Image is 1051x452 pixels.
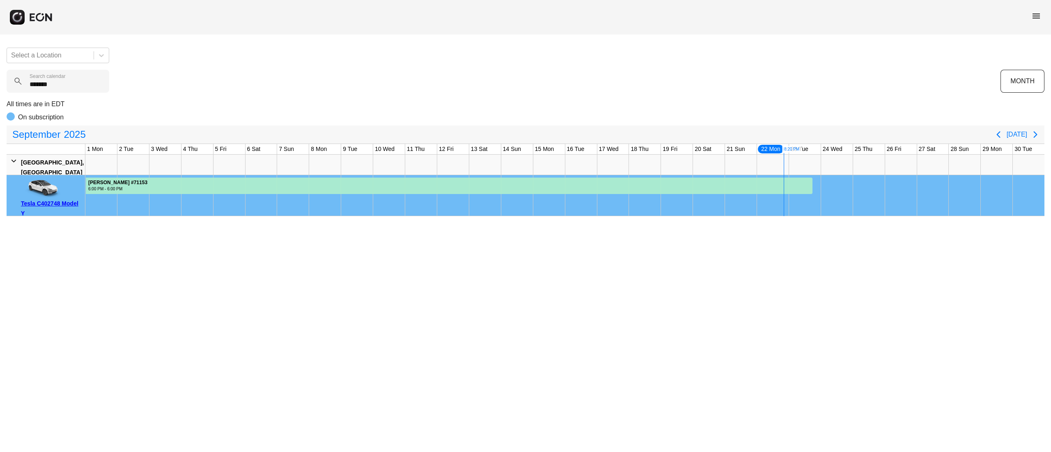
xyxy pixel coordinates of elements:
div: 21 Sun [725,144,746,154]
span: 2025 [62,126,87,143]
div: 3 Wed [149,144,169,154]
div: [GEOGRAPHIC_DATA], [GEOGRAPHIC_DATA] [21,158,84,177]
div: Rented for 30 days by Stanley Williams Current status is rental [85,175,813,194]
div: 8 Mon [309,144,328,154]
label: Search calendar [30,73,65,80]
div: 30 Tue [1013,144,1034,154]
div: 9 Tue [341,144,359,154]
div: 25 Thu [853,144,874,154]
div: 10 Wed [373,144,396,154]
p: All times are in EDT [7,99,1044,109]
div: 6 Sat [246,144,262,154]
div: 20 Sat [693,144,713,154]
div: 7 Sun [277,144,296,154]
div: 22 Mon [757,144,785,154]
div: 5 Fri [213,144,228,154]
div: 2 Tue [117,144,135,154]
button: Previous page [990,126,1007,143]
span: menu [1031,11,1041,21]
div: 12 Fri [437,144,455,154]
div: 28 Sun [949,144,970,154]
span: September [11,126,62,143]
div: 16 Tue [565,144,586,154]
div: 26 Fri [885,144,903,154]
button: Next page [1027,126,1044,143]
div: [PERSON_NAME] #71153 [88,180,147,186]
div: 14 Sun [501,144,523,154]
div: 6:00 PM - 6:00 PM [88,186,147,192]
div: 11 Thu [405,144,426,154]
button: September2025 [7,126,91,143]
button: MONTH [1001,70,1044,93]
div: 18 Thu [629,144,650,154]
button: [DATE] [1007,127,1027,142]
div: 15 Mon [533,144,556,154]
div: 1 Mon [85,144,105,154]
div: 13 Sat [469,144,489,154]
div: 17 Wed [597,144,620,154]
div: 4 Thu [181,144,200,154]
p: On subscription [18,112,64,122]
div: 24 Wed [821,144,844,154]
div: 29 Mon [981,144,1003,154]
div: Tesla C402748 Model Y [21,199,82,218]
div: 23 Tue [789,144,810,154]
div: 19 Fri [661,144,679,154]
div: 27 Sat [917,144,937,154]
img: car [21,178,62,199]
